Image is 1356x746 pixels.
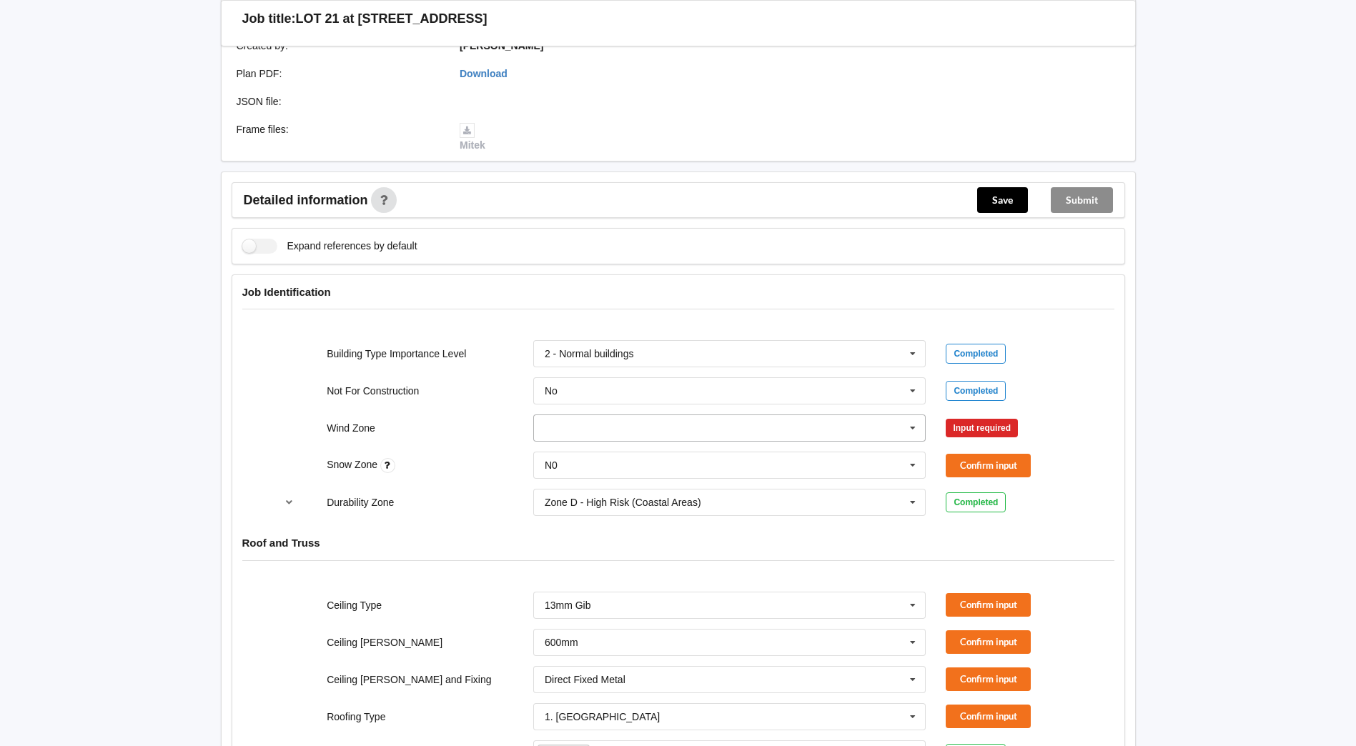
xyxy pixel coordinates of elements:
h4: Roof and Truss [242,536,1114,549]
div: N0 [545,460,558,470]
label: Ceiling [PERSON_NAME] [327,637,442,648]
label: Wind Zone [327,422,375,434]
div: Input required [946,419,1018,437]
label: Roofing Type [327,711,385,722]
button: Save [977,187,1028,213]
label: Building Type Importance Level [327,348,466,359]
span: Detailed information [244,194,368,207]
label: Snow Zone [327,459,380,470]
button: Confirm input [946,593,1031,617]
div: 600mm [545,637,578,647]
div: JSON file : [227,94,450,109]
div: Completed [946,381,1006,401]
label: Expand references by default [242,239,417,254]
div: Zone D - High Risk (Coastal Areas) [545,497,701,507]
label: Durability Zone [327,497,394,508]
div: Completed [946,344,1006,364]
h4: Job Identification [242,285,1114,299]
button: reference-toggle [275,489,303,515]
label: Not For Construction [327,385,419,397]
a: Mitek [460,124,485,151]
div: 2 - Normal buildings [545,349,634,359]
div: 13mm Gib [545,600,591,610]
div: Plan PDF : [227,66,450,81]
div: Completed [946,492,1006,512]
label: Ceiling [PERSON_NAME] and Fixing [327,674,491,685]
div: 1. [GEOGRAPHIC_DATA] [545,712,660,722]
button: Confirm input [946,667,1031,691]
button: Confirm input [946,630,1031,654]
h3: LOT 21 at [STREET_ADDRESS] [296,11,488,27]
label: Ceiling Type [327,600,382,611]
div: Direct Fixed Metal [545,675,625,685]
div: Frame files : [227,122,450,152]
button: Confirm input [946,705,1031,728]
a: Download [460,68,508,79]
h3: Job title: [242,11,296,27]
button: Confirm input [946,454,1031,477]
div: No [545,386,558,396]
